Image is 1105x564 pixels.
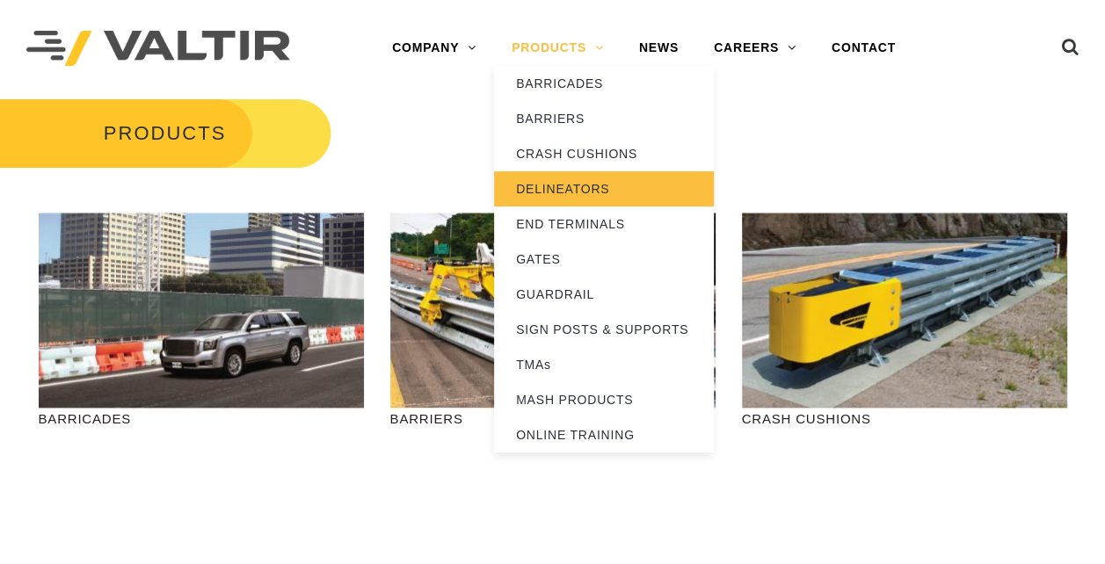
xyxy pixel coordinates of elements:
a: SIGN POSTS & SUPPORTS [494,312,714,347]
a: BARRIERS [494,101,714,136]
p: CRASH CUSHIONS [742,409,1067,429]
a: DELINEATORS [494,171,714,206]
a: GUARDRAIL [494,277,714,312]
p: BARRIERS [390,409,716,429]
a: COMPANY [374,31,494,66]
a: PRODUCTS [494,31,622,66]
img: Valtir [26,31,290,67]
a: CONTACT [814,31,913,66]
a: ONLINE TRAINING [494,417,714,452]
a: CAREERS [696,31,814,66]
a: TMAs [494,347,714,382]
a: END TERMINALS [494,206,714,242]
a: BARRICADES [494,66,714,101]
a: MASH PRODUCTS [494,382,714,417]
a: CRASH CUSHIONS [494,136,714,171]
p: BARRICADES [39,409,364,429]
a: GATES [494,242,714,277]
a: NEWS [622,31,696,66]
